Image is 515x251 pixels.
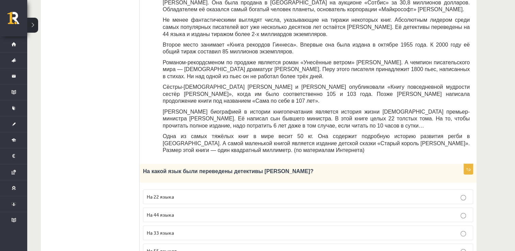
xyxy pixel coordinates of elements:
input: На 44 языка [461,213,466,218]
span: Романом-рекордсменом по продаже является роман «Унесённые ветром» [PERSON_NAME]. А чемпион писате... [163,60,470,79]
p: 1p [464,164,473,174]
span: [PERSON_NAME] биографией в истории книгопечатания является история жизни [DEMOGRAPHIC_DATA] премь... [163,109,470,129]
span: Не менее фантастическими выглядят числа, указывающие на тиражи некоторых книг. Абсолютным лидером... [163,17,470,37]
span: Второе место занимает «Книга рекордов Гиннеса». Впервые она была издана в октябре 1955 года. К 20... [163,42,470,55]
span: На какой язык были переведены детективы [PERSON_NAME]? [143,168,313,174]
span: На 22 языка [147,194,174,200]
span: Одна из самых тяжёлых книг в мире весит 50 кг. Она содержит подробную историю развития регби в [G... [163,133,470,153]
input: На 22 языка [461,195,466,200]
span: Сёстры-[DEMOGRAPHIC_DATA] [PERSON_NAME] и [PERSON_NAME] опубликовали «Книгу повседневной мудрости... [163,84,470,104]
input: На 33 языка [461,231,466,236]
span: На 33 языка [147,230,174,236]
span: На 44 языка [147,212,174,218]
a: Rīgas 1. Tālmācības vidusskola [7,12,27,29]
